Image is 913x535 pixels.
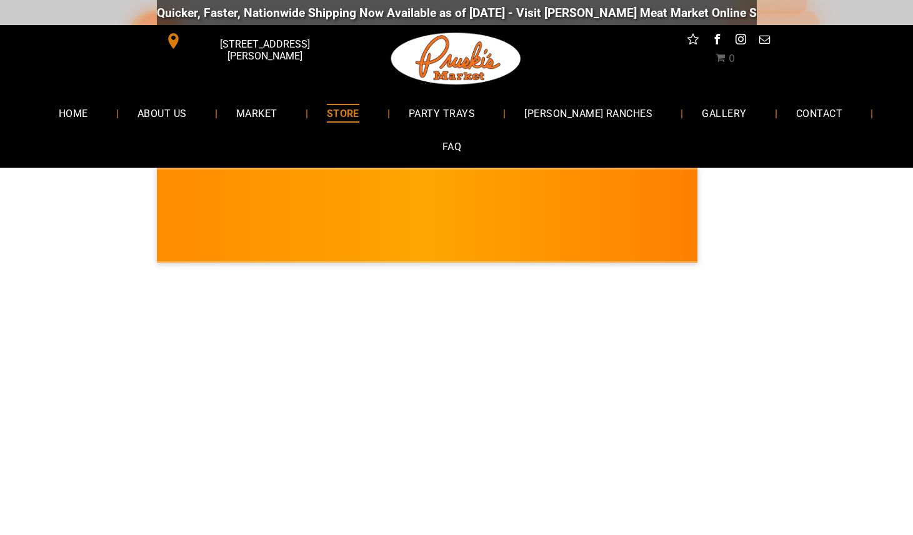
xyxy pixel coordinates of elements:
[513,210,731,222] span: NEW! • Limited Supply • [PERSON_NAME] Recipe
[184,32,345,68] span: [STREET_ADDRESS][PERSON_NAME]
[506,96,671,130] a: [PERSON_NAME] RANCHES
[396,228,401,245] span: •
[157,31,348,51] a: [STREET_ADDRESS][PERSON_NAME]
[40,96,107,130] a: HOME
[117,224,363,244] span: [PERSON_NAME] MARKET
[451,190,502,240] img: Polish Artisan Dried Sausage
[372,6,494,20] a: [DOMAIN_NAME][URL]
[513,222,731,238] span: $9.99!
[308,96,378,130] a: STORE
[389,25,524,93] img: Pruski-s+Market+HQ+Logo2-1920w.png
[732,31,749,51] a: instagram
[729,53,735,64] span: 0
[683,96,765,130] a: GALLERY
[756,31,772,51] a: email
[424,130,480,163] a: FAQ
[709,31,725,51] a: facebook
[513,191,731,210] span: Kielbasa Polish Sausage
[777,96,861,130] a: CONTACT
[217,96,296,130] a: MARKET
[390,96,494,130] a: PARTY TRAYS
[685,31,701,51] a: Social network
[119,96,206,130] a: ABOUT US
